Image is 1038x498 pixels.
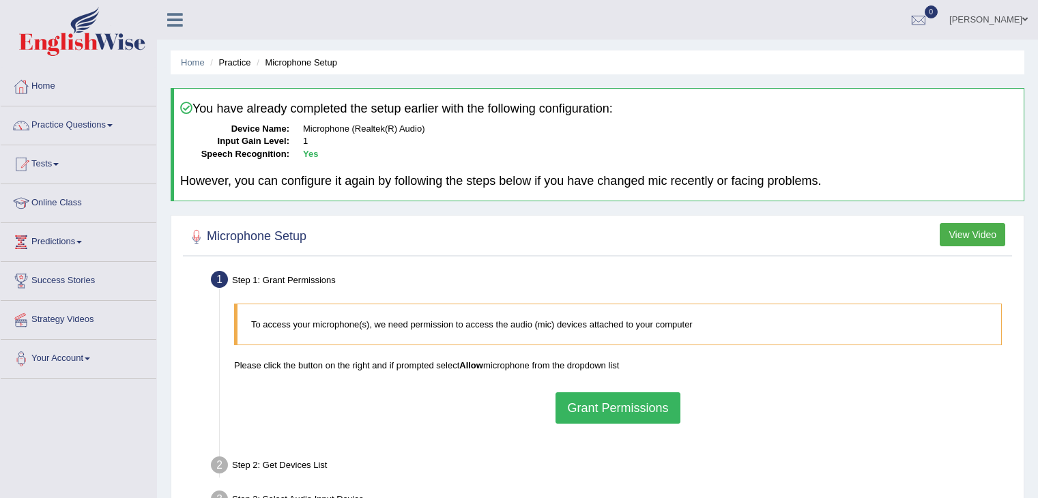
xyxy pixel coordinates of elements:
button: View Video [940,223,1005,246]
b: Yes [303,149,318,159]
p: To access your microphone(s), we need permission to access the audio (mic) devices attached to yo... [251,318,987,331]
b: Allow [459,360,483,370]
span: 0 [925,5,938,18]
dt: Input Gain Level: [180,135,289,148]
a: Predictions [1,223,156,257]
h2: Microphone Setup [186,226,306,247]
h4: However, you can configure it again by following the steps below if you have changed mic recently... [180,175,1018,188]
div: Step 1: Grant Permissions [205,267,1018,297]
dt: Speech Recognition: [180,148,289,161]
li: Microphone Setup [253,56,337,69]
dt: Device Name: [180,123,289,136]
a: Home [1,68,156,102]
div: Step 2: Get Devices List [205,452,1018,482]
dd: Microphone (Realtek(R) Audio) [303,123,1018,136]
a: Tests [1,145,156,179]
dd: 1 [303,135,1018,148]
a: Success Stories [1,262,156,296]
a: Practice Questions [1,106,156,141]
a: Strategy Videos [1,301,156,335]
a: Home [181,57,205,68]
p: Please click the button on the right and if prompted select microphone from the dropdown list [234,359,1002,372]
a: Your Account [1,340,156,374]
a: Online Class [1,184,156,218]
li: Practice [207,56,250,69]
h4: You have already completed the setup earlier with the following configuration: [180,102,1018,116]
button: Grant Permissions [556,392,680,424]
